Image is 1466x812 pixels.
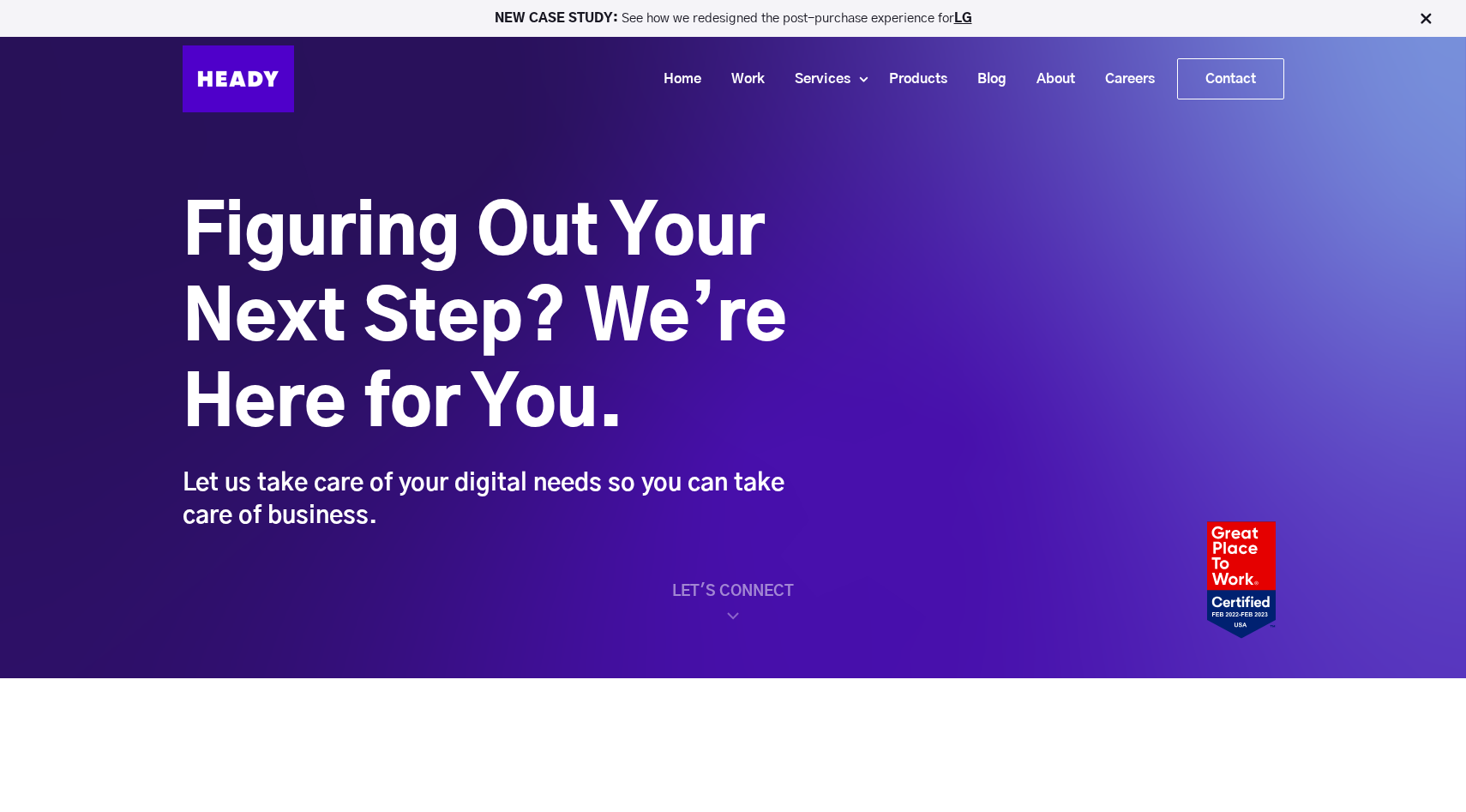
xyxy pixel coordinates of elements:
[183,191,791,448] h1: Figuring Out Your Next Step? We’re Here for You.
[8,12,1458,25] p: See how we redesigned the post-purchase experience for
[642,63,710,95] a: Home
[1015,63,1084,95] a: About
[1084,63,1163,95] a: Careers
[723,605,743,626] img: home_scroll
[1207,521,1276,639] img: Heady_2022_Certification_Badge 2
[311,58,1284,99] div: Navigation Menu
[710,63,773,95] a: Work
[1178,59,1283,99] a: Contact
[183,583,1284,626] a: LET'S CONNECT
[495,12,622,25] strong: NEW CASE STUDY:
[954,12,972,25] a: LG
[183,467,791,532] div: Let us take care of your digital needs so you can take care of business.
[773,63,859,95] a: Services
[956,63,1015,95] a: Blog
[1417,10,1434,27] img: Close Bar
[868,63,956,95] a: Products
[183,45,294,112] img: Heady_Logo_Web-01 (1)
